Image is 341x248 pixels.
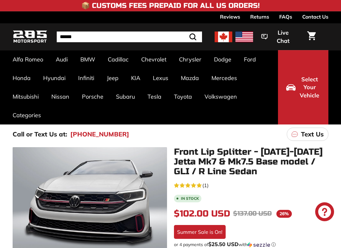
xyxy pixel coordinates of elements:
[174,225,226,239] div: Summer Sale is On!
[181,197,199,200] b: In stock
[233,210,272,217] span: $137.00 USD
[174,241,328,248] div: or 4 payments of with
[303,26,320,48] a: Cart
[6,106,47,124] a: Categories
[76,87,110,106] a: Porsche
[174,208,230,219] span: $102.00 USD
[271,29,295,45] span: Live Chat
[72,69,101,87] a: Infiniti
[238,50,262,69] a: Ford
[147,69,175,87] a: Lexus
[174,147,328,176] h1: Front Lip Splitter - [DATE]-[DATE] Jetta Mk7 & Mk7.5 Base model / GLI / R Line Sedan
[45,87,76,106] a: Nissan
[301,130,324,139] p: Text Us
[141,87,168,106] a: Tesla
[279,11,292,22] a: FAQs
[135,50,173,69] a: Chevrolet
[174,181,328,189] a: 5.0 rating (1 votes)
[202,182,209,189] span: (1)
[250,11,269,22] a: Returns
[278,50,328,124] button: Select Your Vehicle
[57,32,202,42] input: Search
[302,11,328,22] a: Contact Us
[70,130,129,139] a: [PHONE_NUMBER]
[208,50,238,69] a: Dodge
[13,130,67,139] p: Call or Text Us at:
[125,69,147,87] a: KIA
[74,50,101,69] a: BMW
[287,128,328,141] a: Text Us
[205,69,243,87] a: Mercedes
[313,202,336,223] inbox-online-store-chat: Shopify online store chat
[101,69,125,87] a: Jeep
[208,241,239,247] span: $25.50 USD
[110,87,141,106] a: Subaru
[6,50,49,69] a: Alfa Romeo
[253,25,303,49] button: Live Chat
[49,50,74,69] a: Audi
[6,69,37,87] a: Honda
[81,2,260,9] h4: 📦 Customs Fees Prepaid for All US Orders!
[168,87,198,106] a: Toyota
[220,11,240,22] a: Reviews
[101,50,135,69] a: Cadillac
[198,87,243,106] a: Volkswagen
[175,69,205,87] a: Mazda
[299,75,320,100] span: Select Your Vehicle
[173,50,208,69] a: Chrysler
[37,69,72,87] a: Hyundai
[247,242,270,248] img: Sezzle
[276,210,292,218] span: 26%
[13,29,47,44] img: Logo_285_Motorsport_areodynamics_components
[174,241,328,248] div: or 4 payments of$25.50 USDwithSezzle Click to learn more about Sezzle
[6,87,45,106] a: Mitsubishi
